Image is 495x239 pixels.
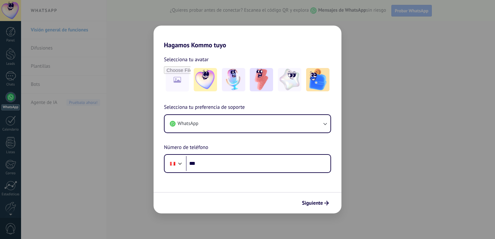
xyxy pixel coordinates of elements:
[164,143,208,152] span: Número de teléfono
[165,115,330,132] button: WhatsApp
[154,26,341,49] h2: Hagamos Kommo tuyo
[164,55,209,64] span: Selecciona tu avatar
[299,198,332,209] button: Siguiente
[306,68,329,91] img: -5.jpeg
[278,68,301,91] img: -4.jpeg
[250,68,273,91] img: -3.jpeg
[178,120,198,127] span: WhatsApp
[164,103,245,112] span: Selecciona tu preferencia de soporte
[302,201,323,205] span: Siguiente
[222,68,245,91] img: -2.jpeg
[167,157,179,170] div: Peru: + 51
[194,68,217,91] img: -1.jpeg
